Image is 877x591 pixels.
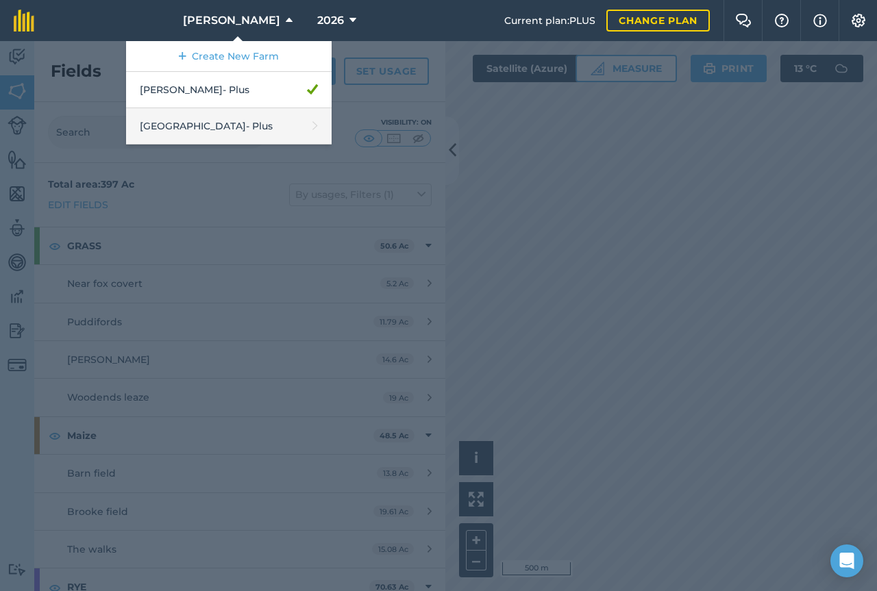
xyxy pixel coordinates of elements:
a: Create New Farm [126,41,332,72]
img: Two speech bubbles overlapping with the left bubble in the forefront [735,14,752,27]
img: A question mark icon [774,14,790,27]
img: svg+xml;base64,PHN2ZyB4bWxucz0iaHR0cDovL3d3dy53My5vcmcvMjAwMC9zdmciIHdpZHRoPSIxNyIgaGVpZ2h0PSIxNy... [813,12,827,29]
a: [GEOGRAPHIC_DATA]- Plus [126,108,332,144]
span: [PERSON_NAME] [183,12,280,29]
a: [PERSON_NAME]- Plus [126,72,332,108]
span: 2026 [317,12,344,29]
img: fieldmargin Logo [14,10,34,32]
span: Current plan : PLUS [504,13,595,28]
img: A cog icon [850,14,867,27]
div: Open Intercom Messenger [830,544,863,577]
a: Change plan [606,10,710,32]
